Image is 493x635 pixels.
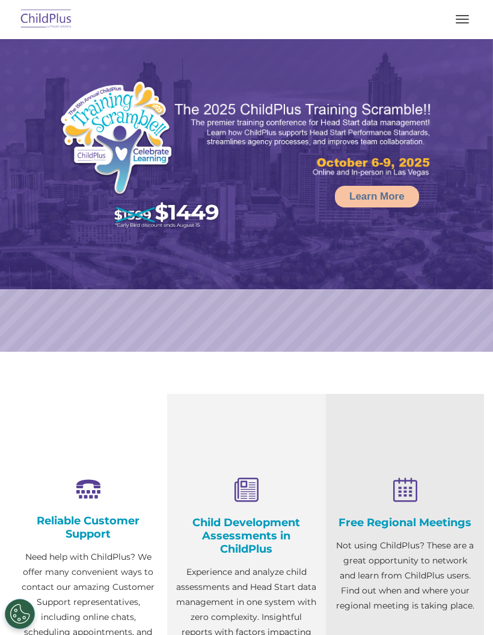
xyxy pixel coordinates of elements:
a: Learn More [335,186,419,207]
p: Not using ChildPlus? These are a great opportunity to network and learn from ChildPlus users. Fin... [335,538,475,613]
button: Cookies Settings [5,599,35,629]
img: ChildPlus by Procare Solutions [18,5,75,34]
h4: Reliable Customer Support [18,514,158,541]
h4: Free Regional Meetings [335,516,475,529]
h4: Child Development Assessments in ChildPlus [176,516,316,556]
